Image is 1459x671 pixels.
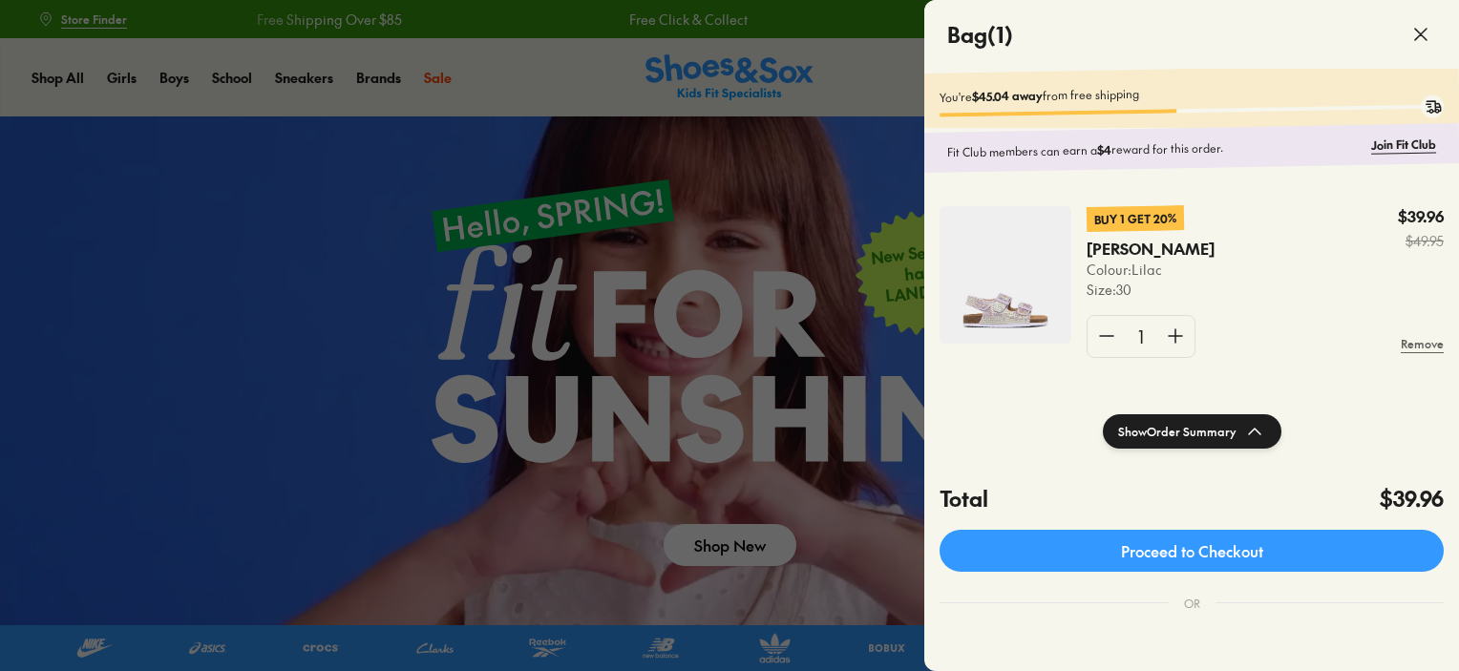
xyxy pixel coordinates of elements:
p: Colour: Lilac [1087,260,1215,280]
h4: Bag ( 1 ) [947,19,1013,51]
a: Proceed to Checkout [940,530,1444,572]
p: You're from free shipping [940,79,1444,105]
b: $45.04 away [972,88,1043,104]
div: 1 [1126,316,1156,357]
h4: Total [940,483,988,514]
s: $49.95 [1398,231,1444,251]
a: Join Fit Club [1371,136,1436,154]
p: [PERSON_NAME] [1087,239,1189,260]
p: $39.96 [1398,206,1444,227]
button: ShowOrder Summary [1103,414,1281,449]
h4: $39.96 [1380,483,1444,514]
p: Fit Club members can earn a reward for this order. [947,136,1364,161]
p: Buy 1 Get 20% [1087,205,1184,232]
img: SCY391_371_Grey-01.jpg [940,206,1071,344]
b: $4 [1097,141,1111,157]
p: Size : 30 [1087,280,1215,300]
div: OR [1169,579,1216,627]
